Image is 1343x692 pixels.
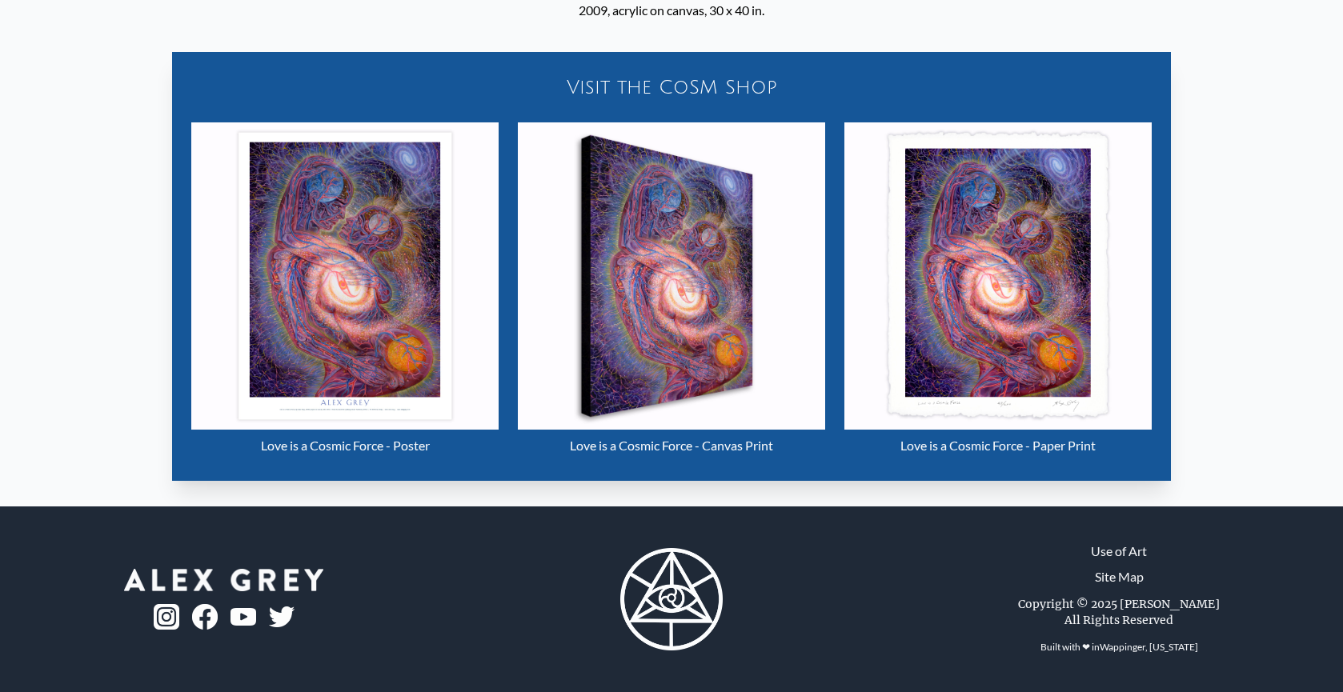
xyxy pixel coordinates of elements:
[1064,612,1173,628] div: All Rights Reserved
[1095,567,1144,586] a: Site Map
[844,430,1152,462] div: Love is a Cosmic Force - Paper Print
[844,122,1152,462] a: Love is a Cosmic Force - Paper Print
[269,606,295,627] img: twitter-logo.png
[192,604,218,630] img: fb-logo.png
[1100,641,1198,653] a: Wappinger, [US_STATE]
[459,1,884,20] div: 2009, acrylic on canvas, 30 x 40 in.
[1034,634,1205,660] div: Built with ❤ in
[1091,542,1147,561] a: Use of Art
[154,604,179,630] img: ig-logo.png
[518,122,825,430] img: Love is a Cosmic Force - Canvas Print
[844,122,1152,430] img: Love is a Cosmic Force - Paper Print
[191,122,499,462] a: Love is a Cosmic Force - Poster
[191,122,499,430] img: Love is a Cosmic Force - Poster
[191,430,499,462] div: Love is a Cosmic Force - Poster
[1018,596,1220,612] div: Copyright © 2025 [PERSON_NAME]
[182,62,1161,113] a: Visit the CoSM Shop
[231,608,256,626] img: youtube-logo.png
[518,122,825,462] a: Love is a Cosmic Force - Canvas Print
[518,430,825,462] div: Love is a Cosmic Force - Canvas Print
